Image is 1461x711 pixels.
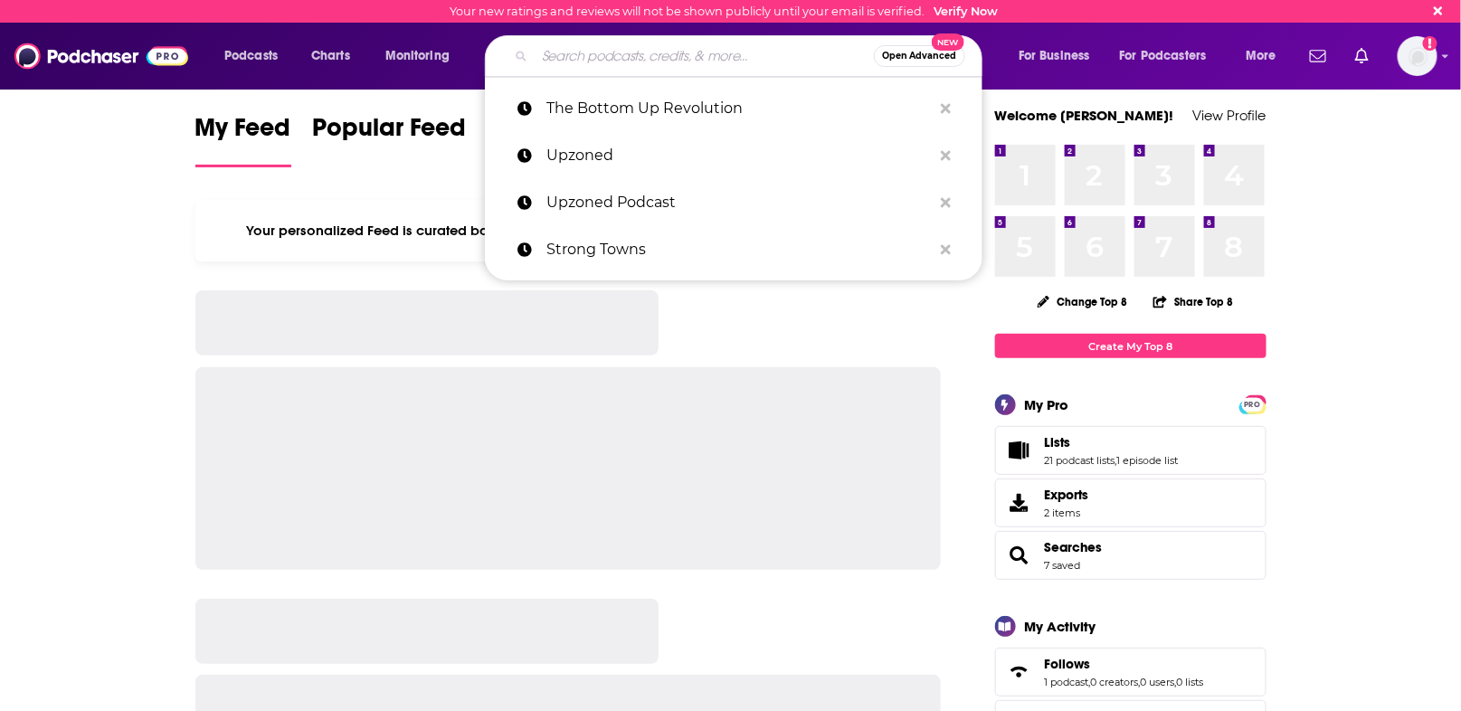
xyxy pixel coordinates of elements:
a: Follows [1001,659,1038,685]
span: New [932,33,964,51]
span: For Podcasters [1120,43,1207,69]
a: Charts [299,42,361,71]
span: PRO [1242,398,1264,412]
a: PRO [1242,397,1264,411]
button: Change Top 8 [1027,290,1139,313]
svg: Email not verified [1423,36,1437,51]
a: Searches [1045,539,1103,555]
button: Show profile menu [1398,36,1437,76]
span: 2 items [1045,507,1089,519]
img: User Profile [1398,36,1437,76]
button: open menu [1006,42,1113,71]
div: Your new ratings and reviews will not be shown publicly until your email is verified. [450,5,998,18]
a: 21 podcast lists [1045,454,1115,467]
a: Verify Now [934,5,998,18]
span: Charts [311,43,350,69]
span: Lists [995,426,1267,475]
span: , [1175,676,1177,688]
span: My Feed [195,112,291,154]
span: , [1089,676,1091,688]
span: , [1139,676,1141,688]
div: Your personalized Feed is curated based on the Podcasts, Creators, Users, and Lists that you Follow. [195,200,942,261]
a: 1 podcast [1045,676,1089,688]
a: 0 creators [1091,676,1139,688]
button: open menu [1233,42,1299,71]
a: Follows [1045,656,1204,672]
button: open menu [1108,42,1233,71]
span: For Business [1019,43,1090,69]
a: Show notifications dropdown [1348,41,1376,71]
a: Upzoned [485,132,982,179]
span: Exports [1045,487,1089,503]
button: Open AdvancedNew [874,45,965,67]
a: Upzoned Podcast [485,179,982,226]
img: Podchaser - Follow, Share and Rate Podcasts [14,39,188,73]
span: , [1115,454,1117,467]
a: 0 users [1141,676,1175,688]
a: Exports [995,479,1267,527]
div: My Activity [1025,618,1096,635]
button: open menu [212,42,301,71]
p: Upzoned [546,132,932,179]
span: Searches [995,531,1267,580]
span: Exports [1001,490,1038,516]
a: Popular Feed [313,112,467,167]
p: The Bottom Up Revolution [546,85,932,132]
p: Strong Towns [546,226,932,273]
a: Show notifications dropdown [1303,41,1333,71]
span: Open Advanced [882,52,957,61]
a: Welcome [PERSON_NAME]! [995,107,1174,124]
a: Searches [1001,543,1038,568]
a: Lists [1001,438,1038,463]
a: Strong Towns [485,226,982,273]
div: My Pro [1025,396,1069,413]
span: Logged in as dresnic [1398,36,1437,76]
a: 0 lists [1177,676,1204,688]
span: Follows [1045,656,1091,672]
a: 1 episode list [1117,454,1179,467]
span: Monitoring [385,43,450,69]
span: Podcasts [224,43,278,69]
a: My Feed [195,112,291,167]
div: Search podcasts, credits, & more... [502,35,1000,77]
span: Follows [995,648,1267,697]
a: Lists [1045,434,1179,450]
a: View Profile [1193,107,1267,124]
p: Upzoned Podcast [546,179,932,226]
a: The Bottom Up Revolution [485,85,982,132]
span: Lists [1045,434,1071,450]
a: 7 saved [1045,559,1081,572]
button: Share Top 8 [1153,284,1234,319]
a: Create My Top 8 [995,334,1267,358]
span: Popular Feed [313,112,467,154]
input: Search podcasts, credits, & more... [535,42,874,71]
button: open menu [373,42,473,71]
span: More [1246,43,1276,69]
